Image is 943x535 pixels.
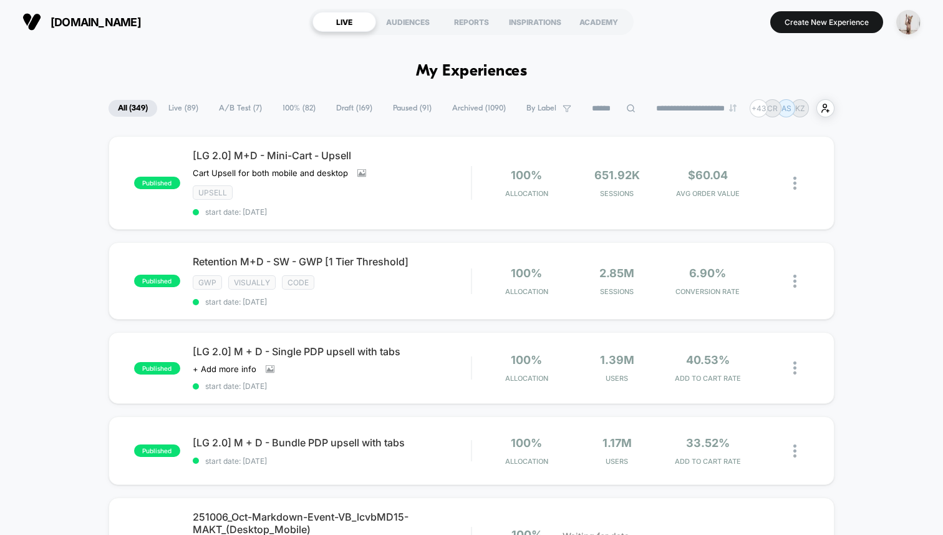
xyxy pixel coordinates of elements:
span: gwp [193,275,222,290]
span: Cart Upsell for both mobile and desktop [193,168,348,178]
button: Create New Experience [770,11,883,33]
img: close [793,361,796,375]
span: AVG ORDER VALUE [665,189,750,198]
span: 40.53% [686,353,730,366]
p: AS [781,104,791,113]
div: + 43 [750,99,768,117]
span: Allocation [505,287,548,296]
span: All ( 349 ) [109,100,157,117]
span: 100% [511,267,542,280]
span: published [134,362,180,375]
span: 1.39M [600,353,634,366]
span: Upsell [193,185,233,200]
span: Archived ( 1090 ) [443,100,515,117]
span: Draft ( 169 ) [327,100,382,117]
button: [DOMAIN_NAME] [19,12,145,32]
span: [LG 2.0] M + D - Single PDP upsell with tabs [193,345,471,358]
span: [LG 2.0] M + D - Bundle PDP upsell with tabs [193,436,471,449]
span: 6.90% [689,267,726,280]
span: Allocation [505,374,548,383]
div: AUDIENCES [376,12,440,32]
span: visually [228,275,276,290]
span: Paused ( 91 ) [384,100,441,117]
span: published [134,275,180,287]
div: REPORTS [440,12,503,32]
span: 2.85M [599,267,634,280]
img: end [729,104,737,112]
span: 1.17M [602,436,632,449]
div: ACADEMY [567,12,631,32]
img: ppic [896,10,921,34]
span: start date: [DATE] [193,207,471,217]
span: start date: [DATE] [193,381,471,391]
div: LIVE [312,12,376,32]
img: close [793,275,796,288]
span: Sessions [575,189,659,198]
span: A/B Test ( 7 ) [210,100,271,117]
span: + Add more info [193,364,256,374]
span: 100% ( 82 ) [273,100,325,117]
span: Users [575,457,659,466]
span: [LG 2.0] M+D - Mini-Cart - Upsell [193,149,471,162]
button: ppic [892,9,924,35]
span: Retention M+D - SW - GWP [1 Tier Threshold] [193,255,471,268]
span: start date: [DATE] [193,456,471,466]
span: Live ( 89 ) [159,100,208,117]
span: 651.92k [594,169,640,182]
span: $60.04 [688,169,728,182]
span: code [282,275,314,290]
img: Visually logo [22,12,41,31]
span: [DOMAIN_NAME] [51,16,141,29]
span: 33.52% [686,436,730,449]
span: Users [575,374,659,383]
p: KZ [795,104,805,113]
span: 100% [511,353,542,366]
span: 100% [511,169,542,182]
span: By Label [526,104,556,113]
span: Allocation [505,189,548,198]
img: close [793,444,796,458]
span: published [134,444,180,457]
span: CONVERSION RATE [665,287,750,296]
p: CR [767,104,778,113]
img: close [793,177,796,190]
span: start date: [DATE] [193,297,471,307]
h1: My Experiences [416,62,528,81]
span: ADD TO CART RATE [665,374,750,383]
div: INSPIRATIONS [503,12,567,32]
span: Sessions [575,287,659,296]
span: published [134,177,180,189]
span: Allocation [505,457,548,466]
span: 100% [511,436,542,449]
span: ADD TO CART RATE [665,457,750,466]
